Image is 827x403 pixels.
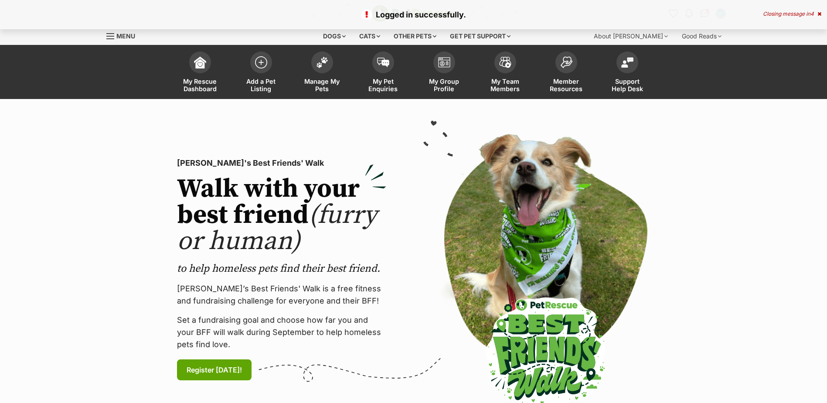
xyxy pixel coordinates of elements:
[177,262,386,276] p: to help homeless pets find their best friend.
[499,57,511,68] img: team-members-icon-5396bd8760b3fe7c0b43da4ab00e1e3bb1a5d9ba89233759b79545d2d3fc5d0d.svg
[177,283,386,307] p: [PERSON_NAME]’s Best Friends' Walk is a free fitness and fundraising challenge for everyone and t...
[475,47,536,99] a: My Team Members
[292,47,353,99] a: Manage My Pets
[588,27,674,45] div: About [PERSON_NAME]
[177,157,386,169] p: [PERSON_NAME]'s Best Friends' Walk
[621,57,633,68] img: help-desk-icon-fdf02630f3aa405de69fd3d07c3f3aa587a6932b1a1747fa1d2bba05be0121f9.svg
[388,27,442,45] div: Other pets
[353,27,386,45] div: Cats
[177,359,252,380] a: Register [DATE]!
[255,56,267,68] img: add-pet-listing-icon-0afa8454b4691262ce3f59096e99ab1cd57d4a30225e0717b998d2c9b9846f56.svg
[242,78,281,92] span: Add a Pet Listing
[425,78,464,92] span: My Group Profile
[116,32,135,40] span: Menu
[231,47,292,99] a: Add a Pet Listing
[180,78,220,92] span: My Rescue Dashboard
[364,78,403,92] span: My Pet Enquiries
[303,78,342,92] span: Manage My Pets
[560,56,572,68] img: member-resources-icon-8e73f808a243e03378d46382f2149f9095a855e16c252ad45f914b54edf8863c.svg
[377,58,389,67] img: pet-enquiries-icon-7e3ad2cf08bfb03b45e93fb7055b45f3efa6380592205ae92323e6603595dc1f.svg
[676,27,728,45] div: Good Reads
[194,56,206,68] img: dashboard-icon-eb2f2d2d3e046f16d808141f083e7271f6b2e854fb5c12c21221c1fb7104beca.svg
[444,27,517,45] div: Get pet support
[353,47,414,99] a: My Pet Enquiries
[536,47,597,99] a: Member Resources
[547,78,586,92] span: Member Resources
[486,78,525,92] span: My Team Members
[438,57,450,68] img: group-profile-icon-3fa3cf56718a62981997c0bc7e787c4b2cf8bcc04b72c1350f741eb67cf2f40e.svg
[316,57,328,68] img: manage-my-pets-icon-02211641906a0b7f246fdf0571729dbe1e7629f14944591b6c1af311fb30b64b.svg
[177,199,377,258] span: (furry or human)
[177,176,386,255] h2: Walk with your best friend
[317,27,352,45] div: Dogs
[106,27,141,43] a: Menu
[597,47,658,99] a: Support Help Desk
[187,365,242,375] span: Register [DATE]!
[608,78,647,92] span: Support Help Desk
[177,314,386,351] p: Set a fundraising goal and choose how far you and your BFF will walk during September to help hom...
[170,47,231,99] a: My Rescue Dashboard
[414,47,475,99] a: My Group Profile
